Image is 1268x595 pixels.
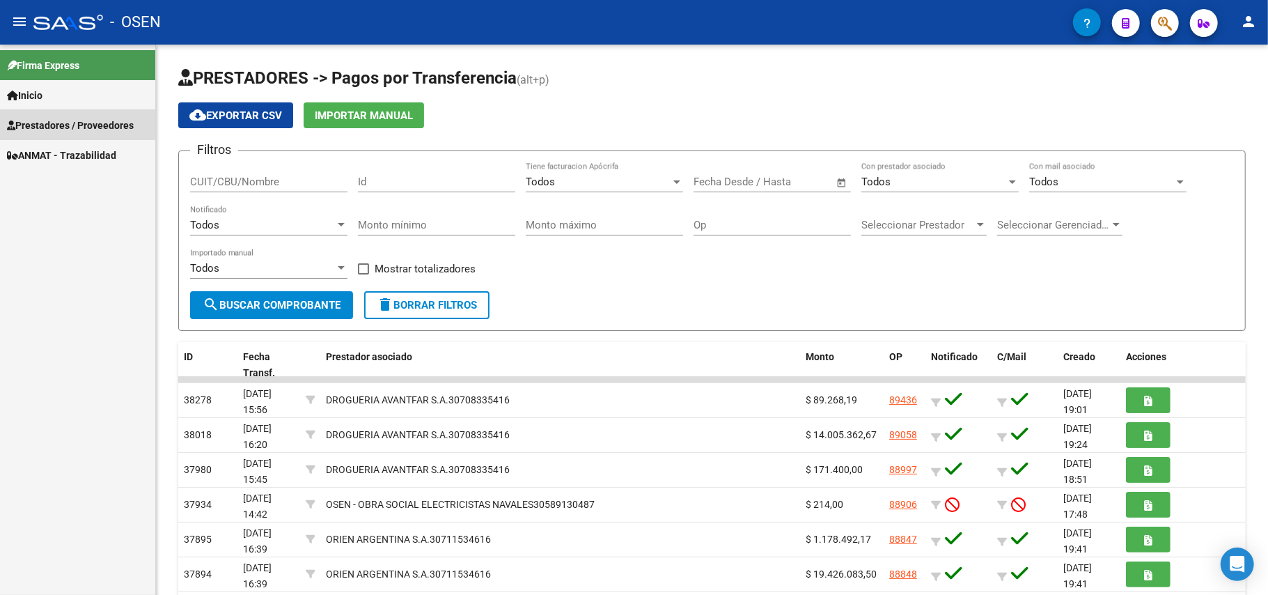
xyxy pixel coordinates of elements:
[889,351,902,362] span: OP
[326,394,510,405] span: 30708335416
[806,534,871,545] span: $ 1.178.492,17
[889,534,917,545] a: 88847
[184,429,212,440] span: 38018
[320,342,800,388] datatable-header-cell: Prestador asociado
[203,296,219,313] mat-icon: search
[326,392,448,408] div: DROGUERIA AVANTFAR S.A.
[326,569,491,580] span: 30711534616
[1063,493,1092,520] span: [DATE] 17:48
[997,219,1110,231] span: Seleccionar Gerenciador
[1063,423,1092,450] span: [DATE] 19:24
[834,175,850,191] button: Open calendar
[190,140,238,160] h3: Filtros
[326,534,491,545] span: 30711534616
[1063,458,1092,485] span: [DATE] 18:51
[326,351,412,362] span: Prestador asociado
[1063,388,1092,415] span: [DATE] 19:01
[189,109,282,122] span: Exportar CSV
[1063,527,1092,555] span: [DATE] 19:41
[800,342,884,388] datatable-header-cell: Monto
[861,176,891,188] span: Todos
[997,351,1026,362] span: C/Mail
[931,351,978,362] span: Notificado
[762,176,830,188] input: Fecha fin
[326,462,448,478] div: DROGUERIA AVANTFAR S.A.
[694,176,750,188] input: Fecha inicio
[184,351,193,362] span: ID
[992,342,1058,388] datatable-header-cell: C/Mail
[1120,342,1246,388] datatable-header-cell: Acciones
[178,68,517,88] span: PRESTADORES -> Pagos por Transferencia
[1240,13,1257,30] mat-icon: person
[517,73,549,86] span: (alt+p)
[1063,562,1092,589] span: [DATE] 19:41
[203,299,341,311] span: Buscar Comprobante
[178,102,293,128] button: Exportar CSV
[11,13,28,30] mat-icon: menu
[806,569,877,580] span: $ 19.426.083,50
[364,291,490,319] button: Borrar Filtros
[243,562,272,589] span: [DATE] 16:39
[243,423,272,450] span: [DATE] 16:20
[7,118,134,133] span: Prestadores / Proveedores
[884,342,925,388] datatable-header-cell: OP
[326,497,533,513] div: OSEN - OBRA SOCIAL ELECTRICISTAS NAVALES
[889,394,917,405] a: 89436
[326,566,430,582] div: ORIEN ARGENTINA S.A.
[315,109,413,122] span: Importar Manual
[375,261,476,277] span: Mostrar totalizadores
[889,569,917,580] a: 88848
[110,7,161,38] span: - OSEN
[7,58,79,73] span: Firma Express
[1058,342,1120,388] datatable-header-cell: Creado
[243,351,275,378] span: Fecha Transf.
[889,499,917,510] a: 88906
[806,351,834,362] span: Monto
[377,296,393,313] mat-icon: delete
[1029,176,1058,188] span: Todos
[304,102,424,128] button: Importar Manual
[243,527,272,555] span: [DATE] 16:39
[806,499,843,510] span: $ 214,00
[190,291,353,319] button: Buscar Comprobante
[243,493,272,520] span: [DATE] 14:42
[184,499,212,510] span: 37934
[861,219,974,231] span: Seleccionar Prestador
[178,342,237,388] datatable-header-cell: ID
[190,262,219,275] span: Todos
[925,342,992,388] datatable-header-cell: Notificado
[889,464,917,475] a: 88997
[184,464,212,475] span: 37980
[326,429,510,440] span: 30708335416
[184,534,212,545] span: 37895
[1063,351,1095,362] span: Creado
[184,394,212,405] span: 38278
[377,299,477,311] span: Borrar Filtros
[806,394,857,405] span: $ 89.268,19
[243,458,272,485] span: [DATE] 15:45
[326,499,595,510] span: 30589130487
[806,464,863,475] span: $ 171.400,00
[526,176,555,188] span: Todos
[237,342,300,388] datatable-header-cell: Fecha Transf.
[326,427,448,443] div: DROGUERIA AVANTFAR S.A.
[326,464,510,475] span: 30708335416
[189,107,206,123] mat-icon: cloud_download
[7,148,116,163] span: ANMAT - Trazabilidad
[1126,351,1166,362] span: Acciones
[190,219,219,231] span: Todos
[243,388,272,415] span: [DATE] 15:56
[1221,548,1254,581] div: Open Intercom Messenger
[326,532,430,548] div: ORIEN ARGENTINA S.A.
[7,88,42,103] span: Inicio
[889,429,917,440] a: 89058
[806,429,877,440] span: $ 14.005.362,67
[184,569,212,580] span: 37894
